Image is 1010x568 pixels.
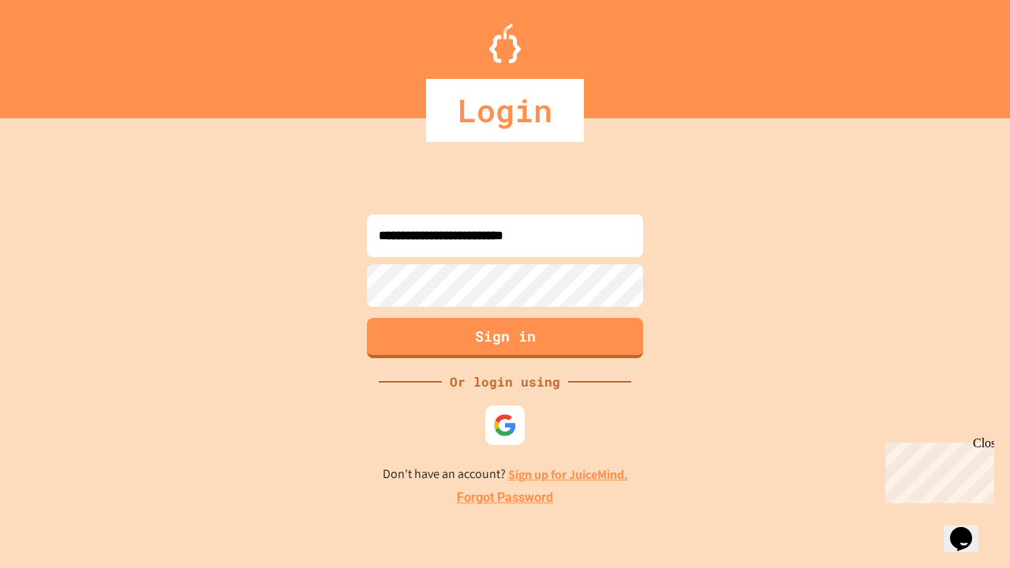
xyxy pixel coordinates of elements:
div: Or login using [442,372,568,391]
button: Sign in [367,318,643,358]
iframe: chat widget [944,505,994,552]
iframe: chat widget [879,436,994,503]
a: Sign up for JuiceMind. [508,466,628,483]
img: google-icon.svg [493,413,517,437]
div: Chat with us now!Close [6,6,109,100]
p: Don't have an account? [383,465,628,484]
a: Forgot Password [457,488,553,507]
img: Logo.svg [489,24,521,63]
div: Login [426,79,584,142]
